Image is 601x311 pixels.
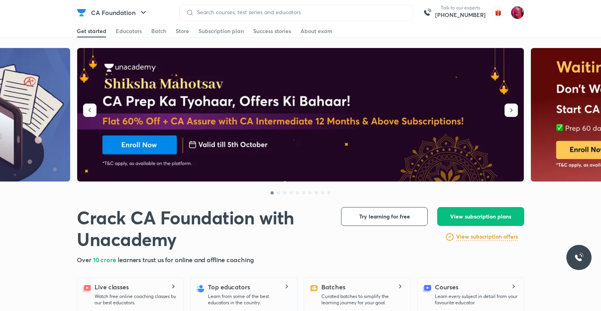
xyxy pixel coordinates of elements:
[435,293,518,306] p: Learn every subject in detail from your favourite educator.
[176,25,189,37] a: Store
[435,282,458,292] h5: Courses
[151,27,166,35] div: Batch
[116,27,142,35] div: Educators
[208,282,250,292] h5: Top educators
[198,25,244,37] a: Subscription plan
[321,293,404,306] p: Curated batches to simplify the learning journey for your goal.
[118,255,254,264] span: learners trust us for online and offline coaching
[419,5,435,20] img: call-us
[574,253,584,262] img: ttu
[176,27,189,35] div: Store
[95,282,129,292] h5: Live classes
[77,207,328,250] h1: Crack CA Foundation with Unacademy
[151,25,166,37] a: Batch
[511,6,524,19] img: Anushka Gupta
[321,282,345,292] h5: Batches
[77,27,106,35] div: Get started
[450,213,511,220] span: View subscription plans
[198,27,244,35] div: Subscription plan
[300,25,332,37] a: About exam
[95,293,177,306] p: Watch free online coaching classes by our best educators.
[77,25,106,37] a: Get started
[435,11,486,19] a: [PHONE_NUMBER]
[359,213,410,220] span: Try learning for free
[456,233,518,241] h6: View subscription offers
[86,5,153,20] button: CA Foundation
[435,5,486,11] p: Talk to our experts
[437,207,524,226] button: View subscription plans
[300,27,332,35] div: About exam
[77,255,93,264] span: Over
[208,293,291,306] p: Learn from some of the best educators in the country.
[341,207,428,226] button: Try learning for free
[253,27,291,35] div: Success stories
[116,25,142,37] a: Educators
[194,9,406,15] input: Search courses, test series and educators
[456,232,518,242] a: View subscription offers
[253,25,291,37] a: Success stories
[93,255,118,264] span: 10 crore
[492,6,505,19] img: avatar
[77,8,86,17] img: Company Logo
